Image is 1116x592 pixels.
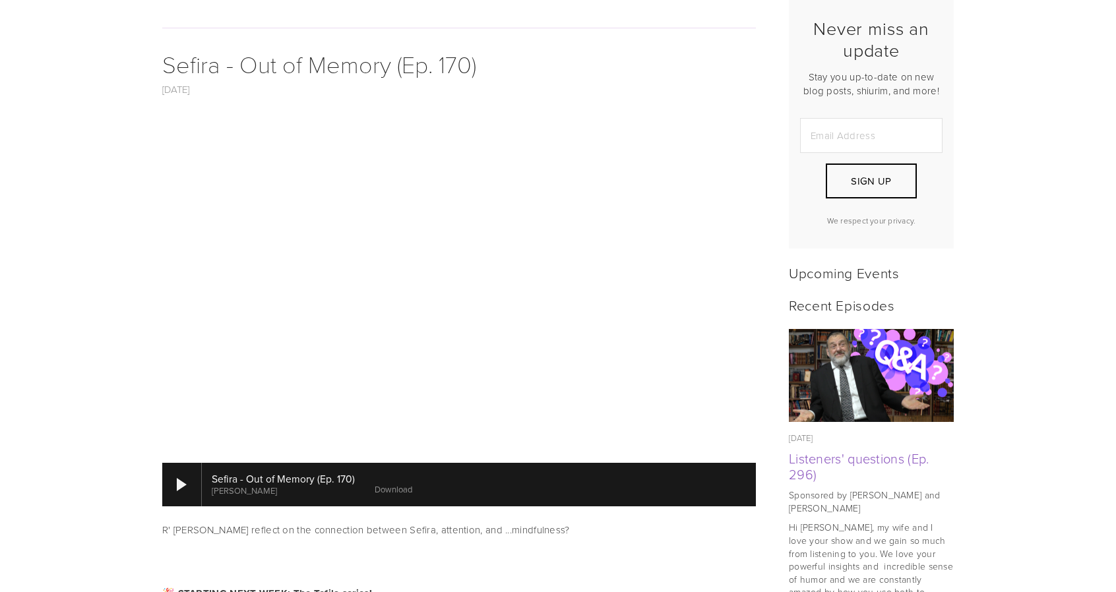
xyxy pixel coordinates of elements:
[789,321,954,431] img: Listeners' questions (Ep. 296)
[800,18,943,61] h2: Never miss an update
[789,432,813,444] time: [DATE]
[789,488,954,514] p: Sponsored by [PERSON_NAME] and [PERSON_NAME]
[789,449,929,483] a: Listeners' questions (Ep. 296)
[851,174,891,188] span: Sign Up
[162,522,756,538] p: R' [PERSON_NAME] reflect on the connection between Sefira, attention, and ...mindfulness?
[826,163,917,198] button: Sign Up
[800,215,943,226] p: We respect your privacy.
[800,118,943,153] input: Email Address
[162,47,476,80] a: Sefira - Out of Memory (Ep. 170)
[789,264,954,281] h2: Upcoming Events
[800,70,943,98] p: Stay you up-to-date on new blog posts, shiurim, and more!
[789,329,954,422] a: Listeners' questions (Ep. 296)
[789,297,954,313] h2: Recent Episodes
[375,483,412,495] a: Download
[162,82,190,96] a: [DATE]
